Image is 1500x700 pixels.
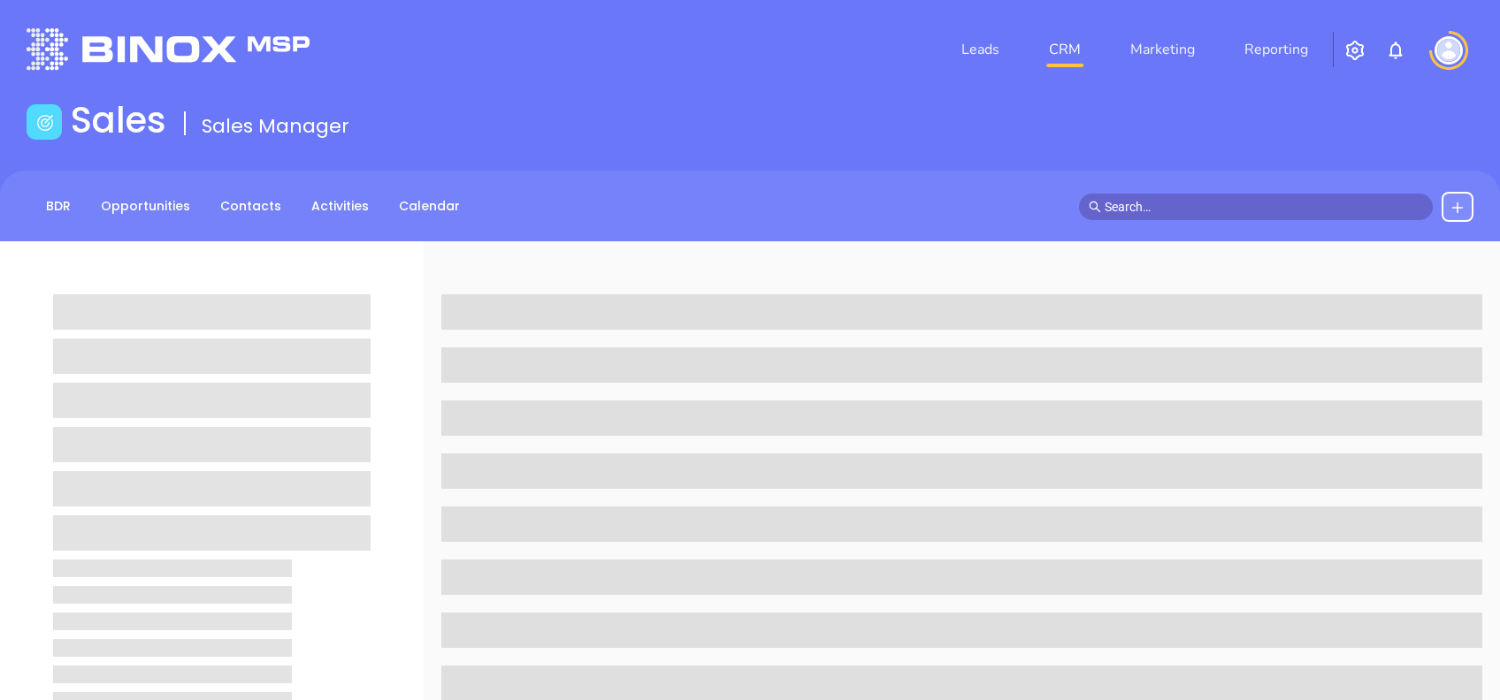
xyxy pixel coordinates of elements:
span: Sales Manager [202,112,349,140]
img: iconNotification [1385,40,1406,61]
a: BDR [35,192,81,221]
a: Marketing [1123,32,1202,67]
img: logo [27,28,310,70]
h1: Sales [71,99,166,141]
a: CRM [1042,32,1088,67]
a: Leads [954,32,1006,67]
a: Calendar [388,192,471,221]
img: iconSetting [1344,40,1366,61]
a: Activities [301,192,379,221]
span: search [1089,201,1101,213]
a: Reporting [1237,32,1315,67]
a: Contacts [210,192,292,221]
img: user [1435,36,1463,65]
input: Search… [1105,197,1423,217]
a: Opportunities [90,192,201,221]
